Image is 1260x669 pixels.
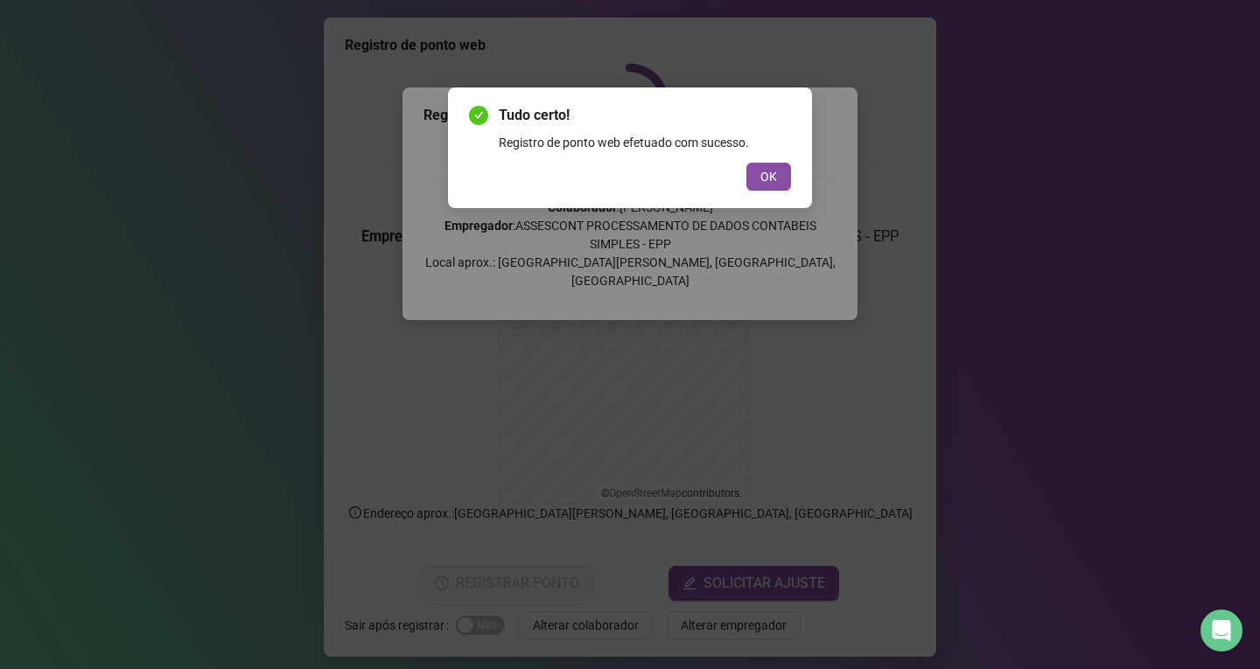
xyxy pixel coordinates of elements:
button: OK [746,163,791,191]
span: OK [760,167,777,186]
span: Tudo certo! [499,105,791,126]
div: Open Intercom Messenger [1200,610,1242,652]
div: Registro de ponto web efetuado com sucesso. [499,133,791,152]
span: check-circle [469,106,488,125]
